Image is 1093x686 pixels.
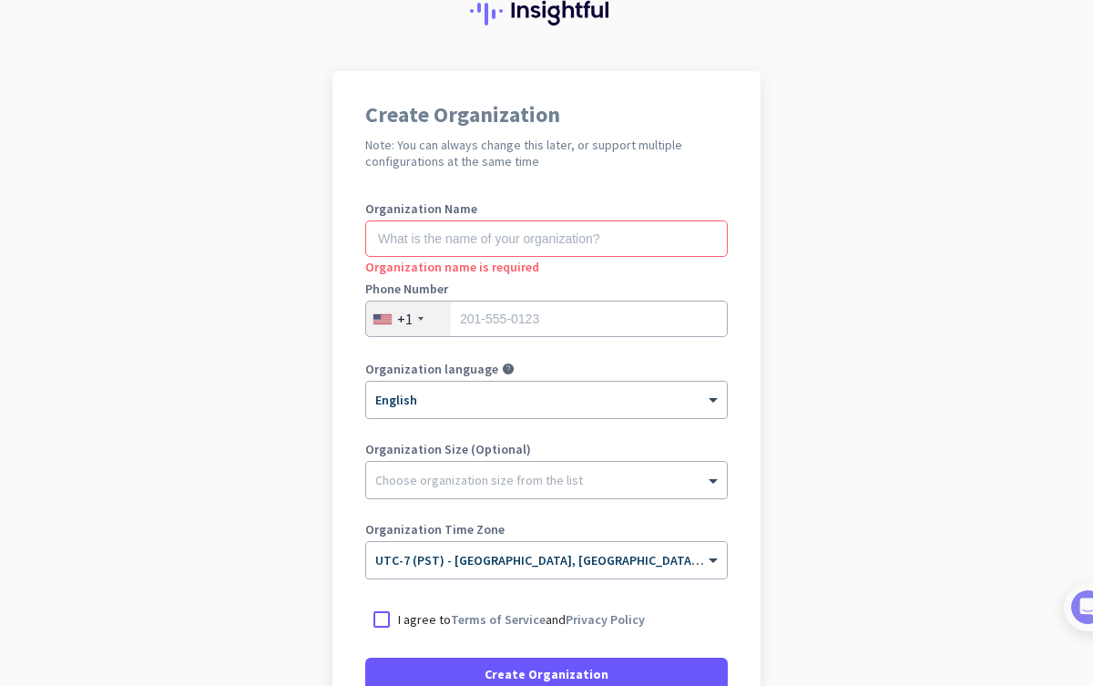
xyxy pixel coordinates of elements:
[365,363,498,375] label: Organization language
[566,611,645,628] a: Privacy Policy
[365,259,539,275] span: Organization name is required
[502,363,515,375] i: help
[365,137,728,169] h2: Note: You can always change this later, or support multiple configurations at the same time
[485,665,608,683] span: Create Organization
[365,220,728,257] input: What is the name of your organization?
[365,282,728,295] label: Phone Number
[365,523,728,536] label: Organization Time Zone
[398,610,645,629] p: I agree to and
[365,202,728,215] label: Organization Name
[365,301,728,337] input: 201-555-0123
[397,310,413,328] div: +1
[365,443,728,456] label: Organization Size (Optional)
[365,104,728,126] h1: Create Organization
[451,611,546,628] a: Terms of Service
